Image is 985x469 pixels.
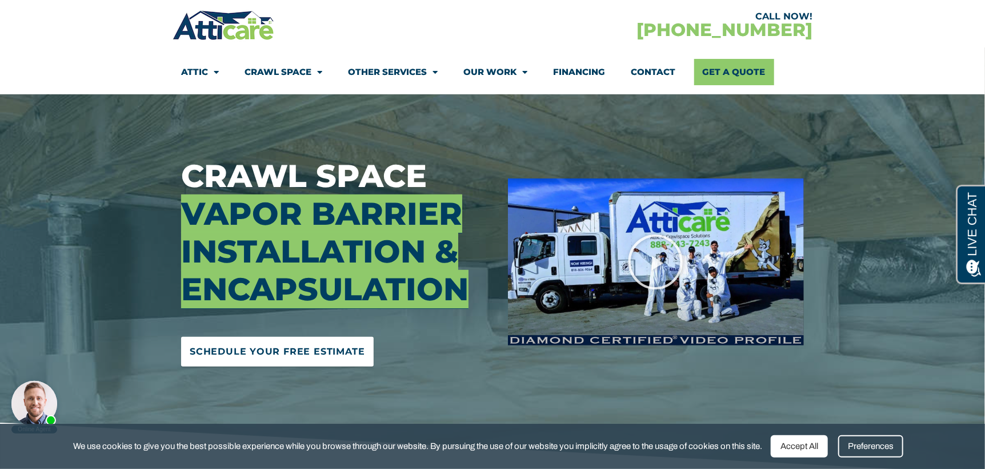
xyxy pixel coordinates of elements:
span: We use cookies to give you the best possible experience while you browse through our website. By ... [73,439,762,454]
a: Other Services [348,59,438,85]
a: Get A Quote [694,59,774,85]
span: Opens a chat window [28,9,92,23]
a: Crawl Space [245,59,322,85]
a: Schedule Your Free Estimate [181,337,374,367]
a: Financing [553,59,605,85]
div: Play Video [627,233,684,291]
span: Vapor Barrier Installation & Encapsulation [181,194,469,308]
a: Contact [631,59,675,85]
div: Preferences [838,435,903,458]
a: Attic [181,59,219,85]
div: Accept All [771,435,828,458]
span: Schedule Your Free Estimate [190,343,365,361]
iframe: Chat Invitation [6,377,63,435]
nav: Menu [181,59,804,85]
h3: Crawl Space [181,157,491,308]
div: CALL NOW! [492,12,812,21]
a: Our Work [463,59,527,85]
